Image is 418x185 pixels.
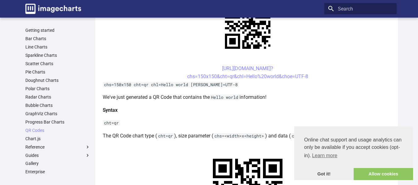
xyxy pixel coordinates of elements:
[25,94,90,100] a: Radar Charts
[25,69,90,75] a: Pie Charts
[294,168,354,180] a: dismiss cookie message
[25,4,81,14] img: logo
[25,144,90,150] label: Reference
[25,177,90,183] a: SDK & libraries
[103,120,120,126] code: cht=qr
[25,169,90,174] a: Enterprise
[25,61,90,66] a: Scatter Charts
[294,126,413,180] div: cookieconsent
[304,136,403,160] span: Online chat support and usage analytics can only be available if you accept cookies (opt-in).
[291,133,318,139] code: chl=<data>
[354,168,413,180] a: allow cookies
[25,86,90,91] a: Polar Charts
[25,161,90,166] a: Gallery
[103,93,393,101] p: We've just generated a QR Code that contains the information!
[23,1,84,16] a: Image-Charts documentation
[25,53,90,58] a: Sparkline Charts
[103,82,239,87] code: chs=150x150 cht=qr chl=Hello world [PERSON_NAME]=UTF-8
[25,27,90,33] a: Getting started
[157,133,174,139] code: cht=qr
[187,65,308,79] a: [URL][DOMAIN_NAME]?chs=150x150&cht=qr&chl=Hello%20world&choe=UTF-8
[103,132,393,140] p: The QR Code chart type ( ), size parameter ( ) and data ( ) are all required parameters.
[213,133,265,139] code: chs=<width>x<height>
[324,3,397,14] input: Search
[210,95,239,100] code: Hello world
[25,119,90,125] a: Progress Bar Charts
[311,151,338,160] a: learn more about cookies
[25,36,90,41] a: Bar Charts
[25,103,90,108] a: Bubble Charts
[25,111,90,116] a: GraphViz Charts
[25,128,90,133] a: QR Codes
[103,106,393,114] h4: Syntax
[25,153,90,158] label: Guides
[25,78,90,83] a: Doughnut Charts
[25,44,90,50] a: Line Charts
[25,136,90,141] a: Chart.js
